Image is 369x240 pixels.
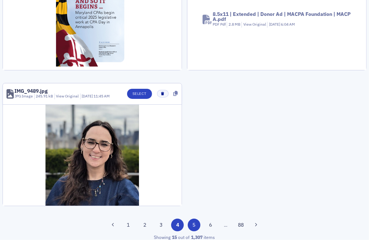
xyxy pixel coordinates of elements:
button: 6 [204,219,217,231]
span: 11:45 AM [94,93,110,99]
button: Select [127,89,152,99]
button: 88 [234,219,247,231]
span: 6:04 AM [281,22,295,27]
div: JPG Image [14,93,33,99]
div: 245.91 kB [34,93,53,99]
span: [DATE] [269,22,281,27]
span: [DATE] [82,93,94,99]
div: PDF Pdf [213,22,226,27]
button: 2 [138,219,151,231]
span: … [221,222,231,228]
button: 1 [122,219,135,231]
div: 2.8 MB [227,22,240,27]
div: IMG_9489.jpg [14,88,48,93]
a: View Original [56,93,79,99]
a: View Original [243,22,266,27]
button: 5 [188,219,200,231]
div: 8.5x11 | Extended | Donor Ad | MACPA Foundation | MACPA.pdf [213,12,351,22]
button: 4 [171,219,184,231]
button: 3 [155,219,168,231]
